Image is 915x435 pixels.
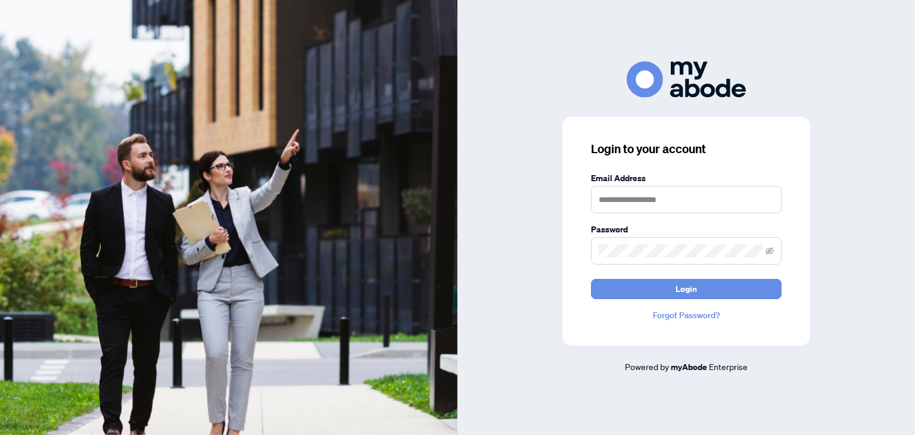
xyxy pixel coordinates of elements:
label: Email Address [591,172,782,185]
span: Powered by [625,361,669,372]
a: Forgot Password? [591,309,782,322]
span: Login [676,279,697,299]
label: Password [591,223,782,236]
img: ma-logo [627,61,746,98]
h3: Login to your account [591,141,782,157]
button: Login [591,279,782,299]
span: Enterprise [709,361,748,372]
span: eye-invisible [765,247,774,255]
a: myAbode [671,361,707,374]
